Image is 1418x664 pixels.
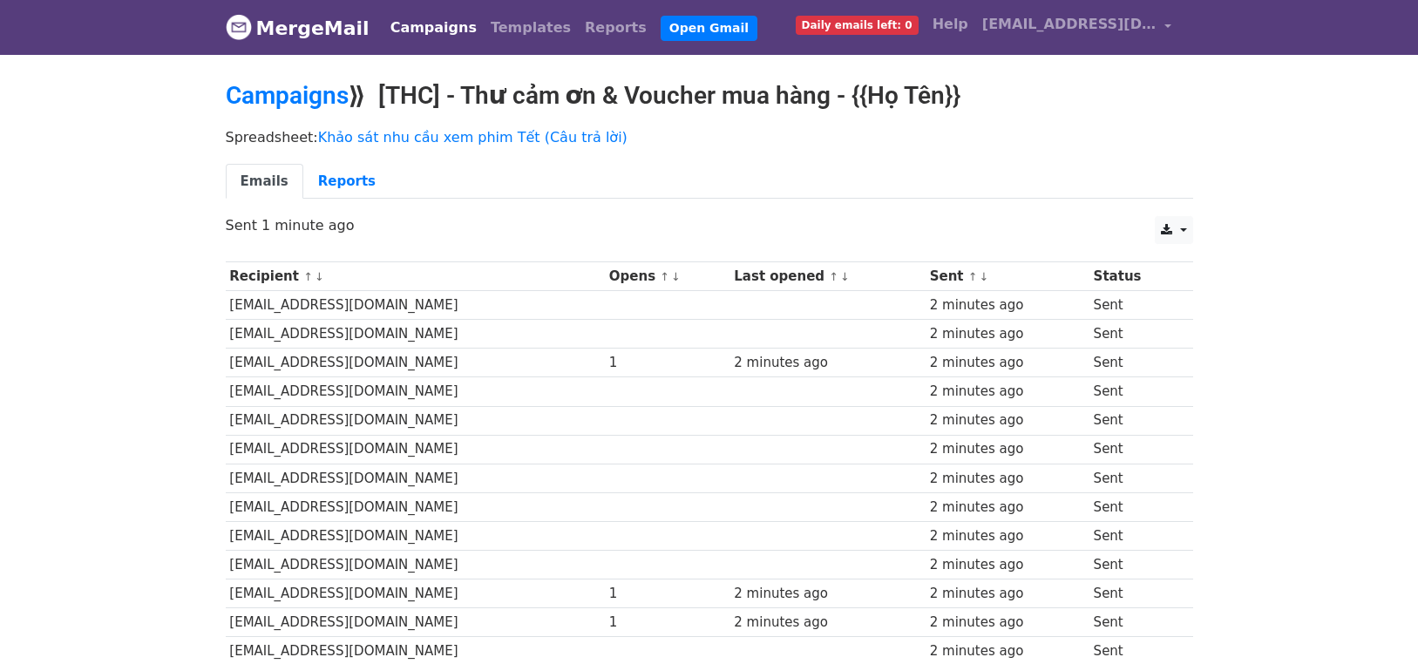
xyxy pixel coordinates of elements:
a: ↑ [303,270,313,283]
div: 2 minutes ago [930,641,1085,661]
td: Sent [1089,435,1179,464]
div: 2 minutes ago [734,584,921,604]
td: Sent [1089,608,1179,637]
a: Daily emails left: 0 [789,7,926,42]
p: Sent 1 minute ago [226,216,1193,234]
div: 2 minutes ago [930,324,1085,344]
td: [EMAIL_ADDRESS][DOMAIN_NAME] [226,579,606,608]
td: Sent [1089,377,1179,406]
td: [EMAIL_ADDRESS][DOMAIN_NAME] [226,406,606,435]
td: [EMAIL_ADDRESS][DOMAIN_NAME] [226,349,606,377]
div: 2 minutes ago [734,613,921,633]
div: 2 minutes ago [930,584,1085,604]
a: [EMAIL_ADDRESS][DOMAIN_NAME] [975,7,1179,48]
img: MergeMail logo [226,14,252,40]
a: Reports [578,10,654,45]
div: 2 minutes ago [930,410,1085,430]
th: Last opened [730,262,926,291]
td: Sent [1089,579,1179,608]
td: [EMAIL_ADDRESS][DOMAIN_NAME] [226,608,606,637]
p: Spreadsheet: [226,128,1193,146]
a: Help [926,7,975,42]
a: ↑ [829,270,838,283]
div: 1 [609,584,726,604]
th: Opens [605,262,729,291]
a: MergeMail [226,10,370,46]
div: 1 [609,613,726,633]
td: Sent [1089,406,1179,435]
div: 1 [609,353,726,373]
a: Campaigns [383,10,484,45]
a: Khảo sát nhu cầu xem phim Tết (Câu trả lời) [318,129,628,146]
th: Sent [926,262,1089,291]
a: ↓ [840,270,850,283]
div: 2 minutes ago [930,353,1085,373]
td: [EMAIL_ADDRESS][DOMAIN_NAME] [226,551,606,579]
a: Emails [226,164,303,200]
div: 2 minutes ago [930,526,1085,546]
td: Sent [1089,492,1179,521]
td: Sent [1089,551,1179,579]
td: Sent [1089,320,1179,349]
td: Sent [1089,291,1179,320]
div: 2 minutes ago [930,555,1085,575]
td: [EMAIL_ADDRESS][DOMAIN_NAME] [226,492,606,521]
div: 2 minutes ago [930,613,1085,633]
a: Campaigns [226,81,349,110]
td: [EMAIL_ADDRESS][DOMAIN_NAME] [226,377,606,406]
div: 2 minutes ago [930,469,1085,489]
div: 2 minutes ago [930,498,1085,518]
th: Status [1089,262,1179,291]
div: 2 minutes ago [930,295,1085,315]
td: [EMAIL_ADDRESS][DOMAIN_NAME] [226,320,606,349]
a: Open Gmail [661,16,757,41]
a: Reports [303,164,390,200]
h2: ⟫ [THC] - Thư cảm ơn & Voucher mua hàng - {{Họ Tên}} [226,81,1193,111]
td: [EMAIL_ADDRESS][DOMAIN_NAME] [226,521,606,550]
div: 2 minutes ago [930,439,1085,459]
a: ↑ [660,270,669,283]
a: ↓ [980,270,989,283]
span: [EMAIL_ADDRESS][DOMAIN_NAME] [982,14,1157,35]
a: ↓ [315,270,324,283]
td: [EMAIL_ADDRESS][DOMAIN_NAME] [226,435,606,464]
a: ↓ [671,270,681,283]
div: 2 minutes ago [734,353,921,373]
a: Templates [484,10,578,45]
td: [EMAIL_ADDRESS][DOMAIN_NAME] [226,291,606,320]
th: Recipient [226,262,606,291]
td: Sent [1089,349,1179,377]
td: [EMAIL_ADDRESS][DOMAIN_NAME] [226,464,606,492]
td: Sent [1089,521,1179,550]
a: ↑ [968,270,978,283]
div: 2 minutes ago [930,382,1085,402]
span: Daily emails left: 0 [796,16,919,35]
td: Sent [1089,464,1179,492]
